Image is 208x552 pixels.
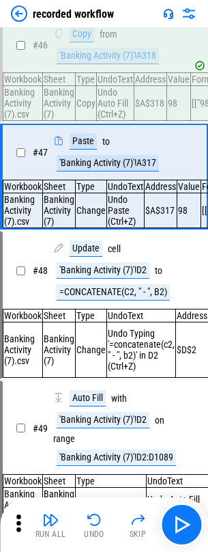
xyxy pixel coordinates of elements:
div: 'Banking Activity (7)'!A317 [57,155,159,171]
td: UndoText [97,73,134,86]
div: Copy [70,26,94,42]
img: Undo [86,512,102,528]
td: Change [76,193,107,228]
img: Skip [130,512,146,528]
td: Change [76,322,107,378]
div: cell [108,244,121,254]
div: from [100,29,117,40]
td: Value [167,73,191,86]
div: 98 [178,205,200,216]
td: Banking Activity (7).csv [3,322,43,378]
td: $A$318 [134,86,167,121]
button: Undo [72,508,116,541]
div: Paste [70,133,97,150]
td: Type [76,475,147,488]
div: =CONCATENATE(C2, " - ", B2) [57,284,170,301]
td: Banking Activity (7).csv [3,193,43,228]
img: Run All [42,512,59,528]
img: Main button [170,514,192,536]
td: Type [76,73,97,86]
td: Workbook [3,475,43,488]
td: Banking Activity (7) [43,86,76,121]
td: Type [76,180,107,193]
span: # 47 [33,147,48,158]
td: Banking Activity (7).csv [3,488,43,523]
td: UndoText [107,309,176,322]
button: Skip [116,508,160,541]
td: Workbook [3,309,43,322]
div: 'Banking Activity (7)'!A318 [57,48,159,64]
td: Change [76,488,147,523]
td: Banking Activity (7) [43,322,76,378]
div: recorded workflow [33,8,114,20]
td: Sheet [43,180,76,193]
div: on [155,415,164,426]
div: with [111,394,127,404]
td: Sheet [43,309,76,322]
td: Banking Activity (7) [43,488,76,523]
img: Settings menu [181,5,197,22]
div: Undo [84,530,104,538]
td: Type [76,309,107,322]
td: Banking Activity (7) [43,193,76,228]
td: Sheet [43,73,76,86]
div: Skip [130,530,147,538]
div: 'Banking Activity (7)'!D2:D1089 [57,450,176,466]
div: 'Banking Activity (7)'!D2 [57,262,149,279]
span: # 46 [33,40,48,51]
td: Undo Typing '=concatenate(c2, " - ", b2)' in D2 (Ctrl+Z) [107,322,176,378]
td: Undo Auto Fill (Ctrl+Z) [97,86,134,121]
span: # 48 [33,265,48,276]
td: Value [177,180,201,193]
div: 'Banking Activity (7)'!D2 [57,412,149,428]
td: Banking Activity (7).csv [3,86,43,121]
td: Workbook [3,180,43,193]
td: Address [134,73,167,86]
td: Address [145,180,177,193]
td: Undo Paste (Ctrl+Z) [107,193,145,228]
div: 98 [168,98,190,109]
div: Update [70,240,102,257]
td: Sheet [43,475,76,488]
div: to [155,266,162,276]
td: Workbook [3,73,43,86]
div: Auto Fill [70,390,106,406]
div: range [53,434,75,444]
span: # 49 [33,423,48,434]
td: $A$317 [145,193,177,228]
img: Support [163,8,174,19]
div: Run All [35,530,66,538]
td: UndoText [107,180,145,193]
button: Run All [29,508,72,541]
div: to [102,137,110,147]
td: Copy [76,86,97,121]
img: Back [11,5,27,22]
